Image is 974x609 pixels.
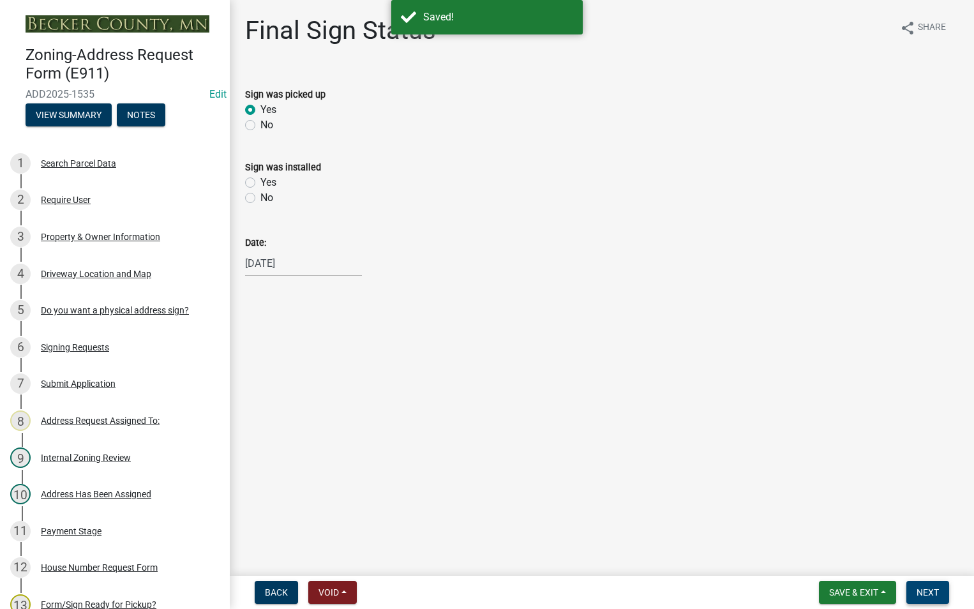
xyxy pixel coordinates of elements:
div: 3 [10,227,31,247]
span: ADD2025-1535 [26,88,204,100]
h1: Final Sign Status [245,15,436,46]
div: Internal Zoning Review [41,453,131,462]
span: Next [917,587,939,598]
div: Driveway Location and Map [41,269,151,278]
i: share [900,20,915,36]
button: Save & Exit [819,581,896,604]
div: 11 [10,521,31,541]
button: Void [308,581,357,604]
wm-modal-confirm: Summary [26,110,112,121]
div: Payment Stage [41,527,101,536]
div: 10 [10,484,31,504]
div: 4 [10,264,31,284]
div: 5 [10,300,31,320]
button: shareShare [890,15,956,40]
div: 6 [10,337,31,357]
input: mm/dd/yyyy [245,250,362,276]
wm-modal-confirm: Notes [117,110,165,121]
div: Signing Requests [41,343,109,352]
div: 1 [10,153,31,174]
wm-modal-confirm: Edit Application Number [209,88,227,100]
label: Yes [260,175,276,190]
div: Property & Owner Information [41,232,160,241]
label: Date: [245,239,266,248]
button: View Summary [26,103,112,126]
button: Notes [117,103,165,126]
div: 9 [10,447,31,468]
div: Saved! [423,10,573,25]
button: Next [906,581,949,604]
div: 7 [10,373,31,394]
span: Share [918,20,946,36]
h4: Zoning-Address Request Form (E911) [26,46,220,83]
div: Address Has Been Assigned [41,490,151,499]
span: Void [318,587,339,598]
div: 8 [10,410,31,431]
label: Sign was installed [245,163,321,172]
button: Back [255,581,298,604]
div: House Number Request Form [41,563,158,572]
img: Becker County, Minnesota [26,15,209,33]
div: 2 [10,190,31,210]
div: Require User [41,195,91,204]
label: Sign was picked up [245,91,326,100]
div: Address Request Assigned To: [41,416,160,425]
label: Yes [260,102,276,117]
label: No [260,117,273,133]
div: Form/Sign Ready for Pickup? [41,600,156,609]
label: No [260,190,273,206]
span: Back [265,587,288,598]
div: Do you want a physical address sign? [41,306,189,315]
a: Edit [209,88,227,100]
span: Save & Exit [829,587,878,598]
div: Submit Application [41,379,116,388]
div: 12 [10,557,31,578]
div: Search Parcel Data [41,159,116,168]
